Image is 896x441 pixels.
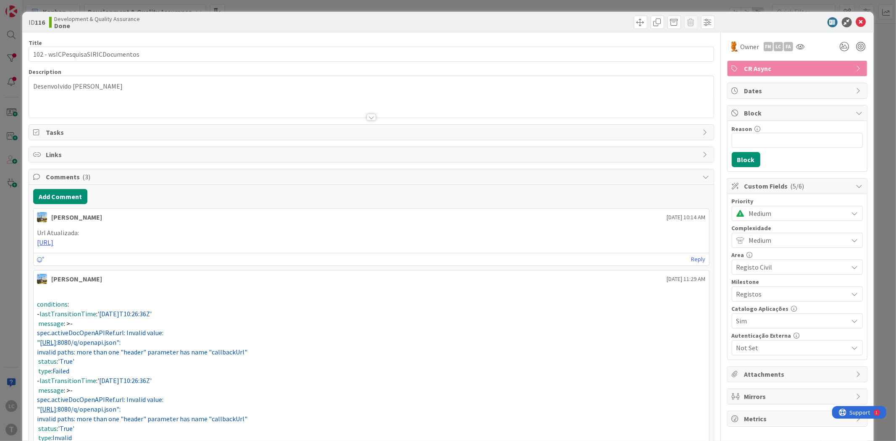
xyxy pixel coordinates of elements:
label: Reason [732,125,752,133]
span: type [38,367,51,375]
span: : [96,376,97,385]
span: - [37,376,39,385]
span: Registo Civil [736,261,844,273]
span: spec.activeDocOpenAPIRef.url: Invalid value: [37,395,163,404]
span: 'True' [58,357,74,365]
span: Not Set [736,342,844,354]
span: :8080/q/openapi.json": [56,405,121,413]
div: Catalogo Aplicações [732,306,863,312]
span: CR Async [744,63,852,73]
span: Attachments [744,369,852,379]
img: RL [729,42,739,52]
span: : [96,310,97,318]
b: 116 [35,18,45,26]
span: Support [18,1,38,11]
span: Tasks [46,127,698,137]
span: '[DATE]T10:26:36Z' [97,310,152,318]
span: : [57,357,58,365]
span: invalid paths: more than one "header" parameter has name "callbackUrl" [37,348,247,356]
span: Medium [749,234,844,246]
div: [PERSON_NAME] [51,274,102,284]
p: Url Atualizada: [37,228,705,238]
span: :8080/q/openapi.json": [56,338,121,346]
span: Metrics [744,414,852,424]
div: FM [764,42,773,51]
button: Add Comment [33,189,87,204]
span: lastTransitionTime [39,376,96,385]
span: : [68,300,69,308]
span: : [51,367,53,375]
span: Mirrors [744,391,852,402]
span: Development & Quality Assurance [54,16,140,22]
div: 1 [44,3,46,10]
div: Priority [732,198,863,204]
span: conditions [37,300,68,308]
span: - [37,310,39,318]
b: Done [54,22,140,29]
span: : >- [64,319,73,328]
span: status [38,357,57,365]
span: Registos [736,288,844,300]
span: " [37,338,40,346]
span: '[DATE]T10:26:36Z' [97,376,152,385]
span: 'True' [58,424,74,433]
span: message [38,319,64,328]
div: FA [784,42,793,51]
span: Medium [749,207,844,219]
span: : >- [64,386,73,394]
p: Desenvolvido [PERSON_NAME] [33,81,709,91]
img: DG [37,274,47,284]
span: message [38,386,64,394]
div: [PERSON_NAME] [51,212,102,222]
a: [URL] [40,405,56,413]
div: Area [732,252,863,258]
span: Links [46,150,698,160]
input: type card name here... [29,47,714,62]
a: Reply [691,254,706,265]
span: ID [29,17,45,27]
span: ( 3 ) [82,173,90,181]
span: [DATE] 10:14 AM [667,213,706,222]
span: lastTransitionTime [39,310,96,318]
span: Owner [741,42,759,52]
span: invalid paths: more than one "header" parameter has name "callbackUrl" [37,415,247,423]
span: ( 5/6 ) [791,182,804,190]
span: Failed [53,367,69,375]
span: " [37,405,40,413]
span: Sim [736,315,844,327]
span: spec.activeDocOpenAPIRef.url: Invalid value: [37,328,163,337]
span: Dates [744,86,852,96]
span: : [57,424,58,433]
a: [URL] [40,338,56,346]
span: Comments [46,172,698,182]
span: Description [29,68,61,76]
label: Title [29,39,42,47]
div: Milestone [732,279,863,285]
div: LC [774,42,783,51]
span: status [38,424,57,433]
a: [URL] [37,238,53,247]
span: Block [744,108,852,118]
img: DG [37,212,47,222]
button: Block [732,152,760,167]
span: Custom Fields [744,181,852,191]
div: Complexidade [732,225,863,231]
span: [DATE] 11:29 AM [667,275,706,283]
div: Autenticação Externa [732,333,863,339]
